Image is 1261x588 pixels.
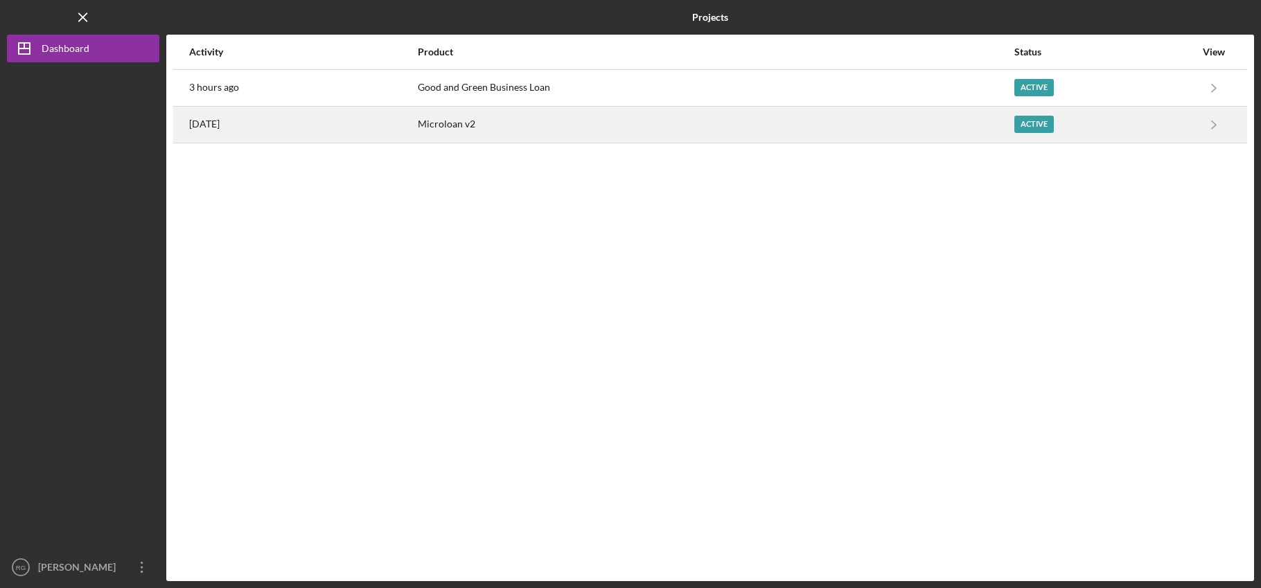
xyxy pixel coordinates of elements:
div: Product [418,46,1013,57]
div: Status [1014,46,1195,57]
div: Dashboard [42,35,89,66]
time: 2025-09-10 18:22 [189,82,239,93]
div: Activity [189,46,416,57]
div: Good and Green Business Loan [418,71,1013,105]
div: Active [1014,79,1054,96]
button: Dashboard [7,35,159,62]
time: 2025-09-05 02:58 [189,118,220,130]
div: Microloan v2 [418,107,1013,142]
b: Projects [692,12,728,23]
button: RG[PERSON_NAME] [7,553,159,581]
div: View [1197,46,1231,57]
div: [PERSON_NAME] [35,553,125,585]
text: RG [16,564,26,571]
div: Active [1014,116,1054,133]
